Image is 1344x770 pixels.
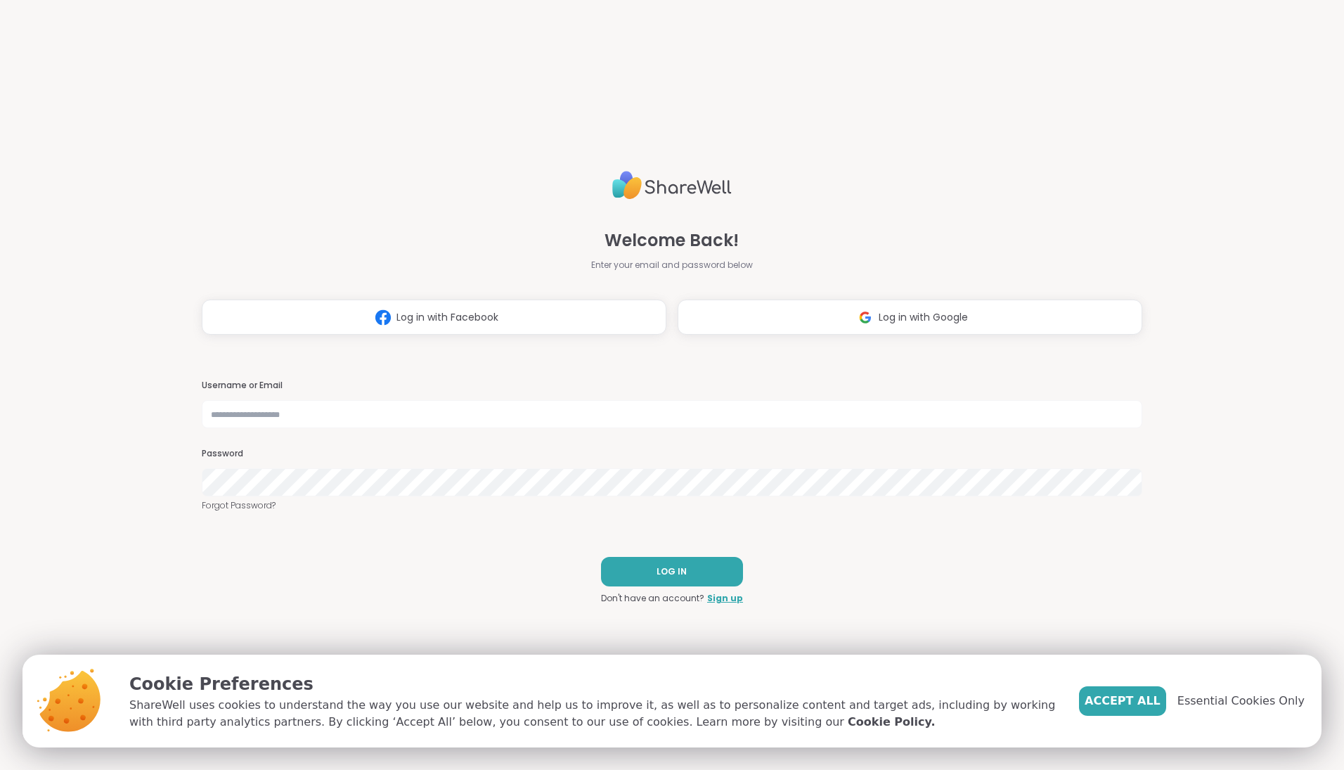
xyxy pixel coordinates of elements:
[612,165,732,205] img: ShareWell Logo
[605,228,739,253] span: Welcome Back!
[879,310,968,325] span: Log in with Google
[202,448,1142,460] h3: Password
[202,380,1142,392] h3: Username or Email
[370,304,396,331] img: ShareWell Logomark
[657,565,687,578] span: LOG IN
[678,300,1142,335] button: Log in with Google
[601,557,743,586] button: LOG IN
[852,304,879,331] img: ShareWell Logomark
[707,592,743,605] a: Sign up
[601,592,704,605] span: Don't have an account?
[202,499,1142,512] a: Forgot Password?
[848,714,935,731] a: Cookie Policy.
[591,259,753,271] span: Enter your email and password below
[129,672,1057,697] p: Cookie Preferences
[1177,693,1305,710] span: Essential Cookies Only
[202,300,666,335] button: Log in with Facebook
[396,310,498,325] span: Log in with Facebook
[129,697,1057,731] p: ShareWell uses cookies to understand the way you use our website and help us to improve it, as we...
[1079,686,1166,716] button: Accept All
[1085,693,1161,710] span: Accept All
